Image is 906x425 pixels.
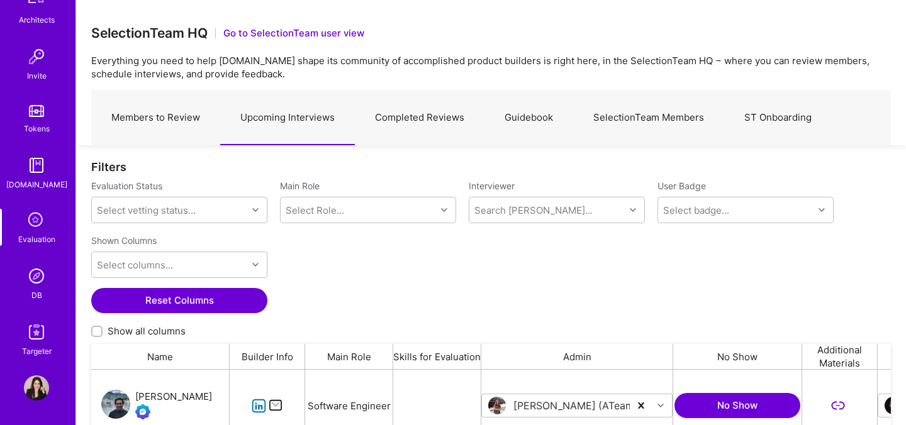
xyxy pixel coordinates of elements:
div: Targeter [22,345,52,358]
button: Go to SelectionTeam user view [223,26,364,40]
span: Show all columns [108,324,186,338]
div: Builder Info [230,344,305,369]
i: icon Chevron [819,207,825,213]
i: icon Chevron [630,207,636,213]
img: tokens [29,105,44,117]
i: icon linkedIn [252,399,266,413]
a: User Avatar [21,375,52,400]
i: icon Chevron [252,262,259,268]
h3: SelectionTeam HQ [91,25,208,41]
img: Admin Search [24,263,49,289]
div: Architects [19,13,55,26]
div: [PERSON_NAME] [135,389,212,404]
button: Reset Columns [91,288,267,313]
div: Main Role [305,344,393,369]
label: Interviewer [469,180,645,192]
div: Name [91,344,230,369]
i: icon LinkSecondary [830,399,845,413]
a: ST Onboarding [724,91,832,145]
div: Filters [91,160,891,174]
i: icon SelectionTeam [25,209,48,233]
img: User Avatar [488,397,506,414]
a: User Avatar[PERSON_NAME]Evaluation Call Booked [101,389,212,422]
button: No Show [674,393,800,418]
a: Upcoming Interviews [220,91,355,145]
a: Completed Reviews [355,91,484,145]
div: [DOMAIN_NAME] [6,178,67,191]
div: Select columns... [97,258,173,272]
div: Search [PERSON_NAME]... [474,204,593,217]
img: Evaluation Call Booked [135,404,150,419]
label: Main Role [280,180,456,192]
p: Everything you need to help [DOMAIN_NAME] shape its community of accomplished product builders is... [91,54,891,80]
div: Select badge... [663,204,729,217]
img: User Avatar [24,375,49,400]
img: Invite [24,44,49,69]
i: icon Chevron [441,207,447,213]
div: Tokens [24,122,50,135]
div: Admin [481,344,673,369]
a: Members to Review [91,91,220,145]
i: icon Chevron [252,207,259,213]
i: icon Chevron [657,402,664,409]
img: User Avatar [885,397,902,414]
div: Select vetting status... [97,204,196,217]
img: guide book [24,153,49,178]
a: SelectionTeam Members [573,91,724,145]
div: DB [31,289,42,302]
a: Guidebook [484,91,573,145]
div: Select Role... [286,204,344,217]
div: Additional Materials [802,344,878,369]
div: Evaluation [18,233,55,246]
label: Evaluation Status [91,180,162,192]
label: Shown Columns [91,235,157,246]
img: Skill Targeter [24,319,49,345]
div: No Show [673,344,802,369]
i: icon Mail [269,399,283,413]
label: User Badge [657,180,706,192]
img: User Avatar [101,390,130,419]
div: Skills for Evaluation [393,344,481,369]
div: Invite [27,69,47,82]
